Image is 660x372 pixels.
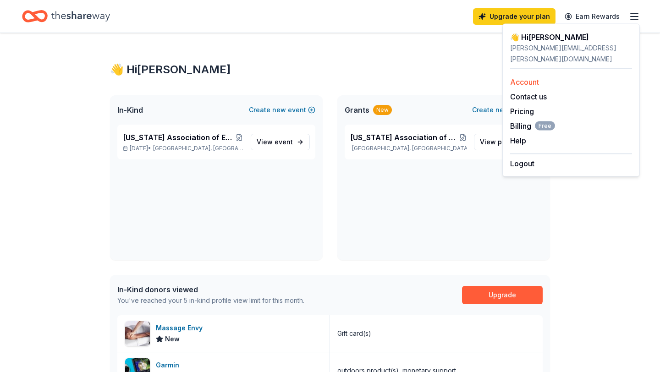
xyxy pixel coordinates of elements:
[510,120,555,131] button: BillingFree
[156,323,206,334] div: Massage Envy
[251,134,310,150] a: View event
[165,334,180,345] span: New
[510,158,534,169] button: Logout
[153,145,243,152] span: [GEOGRAPHIC_DATA], [GEOGRAPHIC_DATA]
[473,8,555,25] a: Upgrade your plan
[123,132,235,143] span: [US_STATE] Association of Emergency Managers Annual Conference
[498,138,520,146] span: project
[510,107,534,116] a: Pricing
[249,104,315,115] button: Createnewevent
[510,135,526,146] button: Help
[495,104,509,115] span: new
[350,132,459,143] span: [US_STATE] Association of Emergency Managers Scholarship Program
[373,105,392,115] div: New
[510,77,539,87] a: Account
[125,321,150,346] img: Image for Massage Envy
[117,295,304,306] div: You've reached your 5 in-kind profile view limit for this month.
[510,91,547,102] button: Contact us
[559,8,625,25] a: Earn Rewards
[345,104,369,115] span: Grants
[472,104,543,115] button: Createnewproject
[480,137,520,148] span: View
[123,145,243,152] p: [DATE] •
[275,138,293,146] span: event
[462,286,543,304] a: Upgrade
[510,120,555,131] span: Billing
[337,328,371,339] div: Gift card(s)
[350,145,467,152] p: [GEOGRAPHIC_DATA], [GEOGRAPHIC_DATA]
[117,284,304,295] div: In-Kind donors viewed
[117,104,143,115] span: In-Kind
[535,121,555,131] span: Free
[272,104,286,115] span: new
[22,5,110,27] a: Home
[257,137,293,148] span: View
[474,134,537,150] a: View project
[156,360,183,371] div: Garmin
[510,43,632,65] div: [PERSON_NAME][EMAIL_ADDRESS][PERSON_NAME][DOMAIN_NAME]
[510,32,632,43] div: 👋 Hi [PERSON_NAME]
[110,62,550,77] div: 👋 Hi [PERSON_NAME]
